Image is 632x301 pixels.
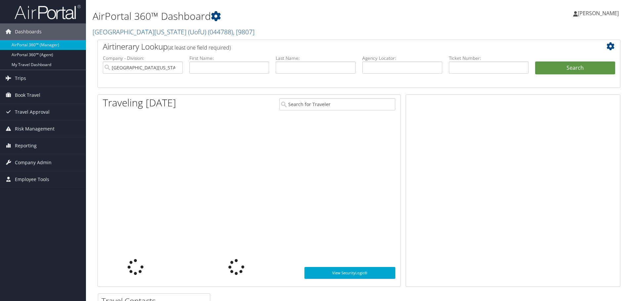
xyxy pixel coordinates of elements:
span: Reporting [15,137,37,154]
span: Dashboards [15,23,42,40]
h1: AirPortal 360™ Dashboard [93,9,448,23]
span: [PERSON_NAME] [578,10,619,17]
span: ( 044788 ) [208,27,233,36]
a: [PERSON_NAME] [573,3,625,23]
span: Risk Management [15,121,55,137]
label: First Name: [189,55,269,61]
label: Last Name: [276,55,356,61]
span: Employee Tools [15,171,49,188]
span: (at least one field required) [168,44,231,51]
label: Ticket Number: [449,55,529,61]
span: Company Admin [15,154,52,171]
input: Search for Traveler [279,98,395,110]
span: Travel Approval [15,104,50,120]
label: Agency Locator: [362,55,442,61]
a: [GEOGRAPHIC_DATA][US_STATE] (UofU) [93,27,255,36]
span: Trips [15,70,26,87]
button: Search [535,61,615,75]
a: View SecurityLogic® [304,267,395,279]
span: , [ 9807 ] [233,27,255,36]
h2: Airtinerary Lookup [103,41,572,52]
img: airportal-logo.png [15,4,81,20]
span: Book Travel [15,87,40,103]
label: Company - Division: [103,55,183,61]
h1: Traveling [DATE] [103,96,176,110]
